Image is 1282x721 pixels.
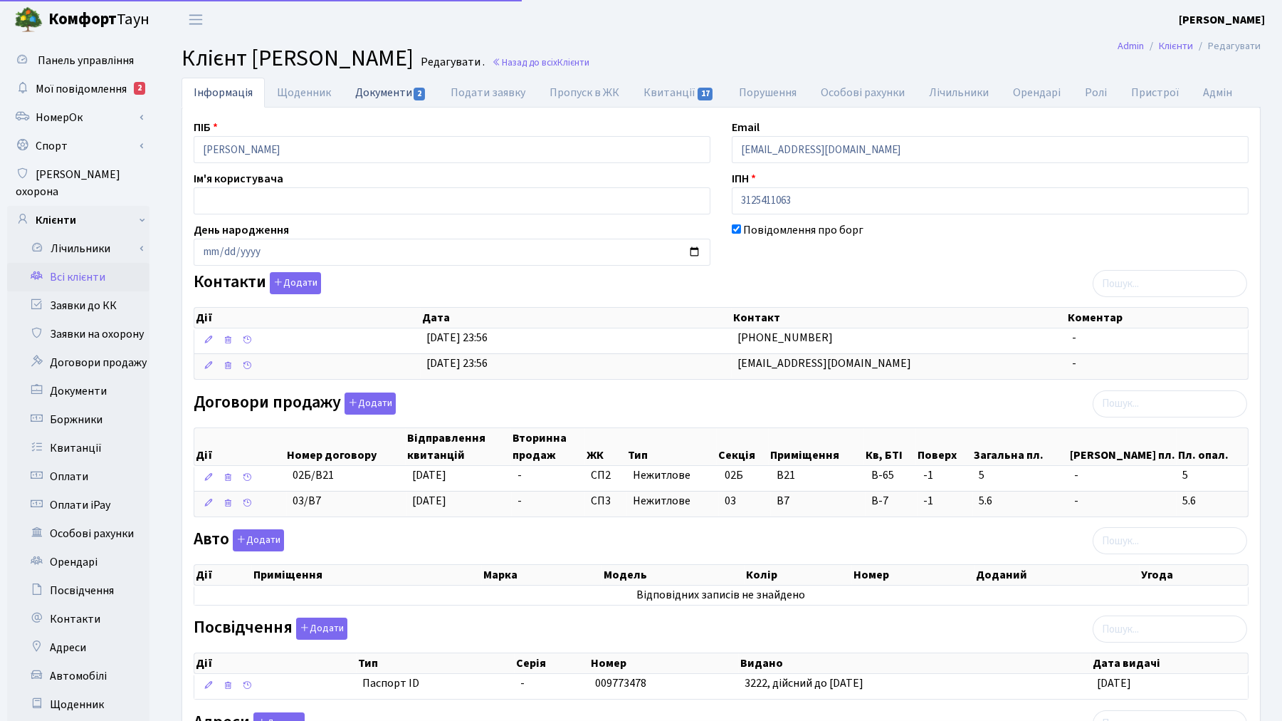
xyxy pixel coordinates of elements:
th: Колір [745,565,852,585]
span: 03 [725,493,736,509]
th: Модель [602,565,745,585]
button: Авто [233,529,284,551]
span: - [520,675,525,691]
span: 5 [1182,467,1242,484]
span: В-7 [871,493,912,509]
th: Дії [194,308,421,328]
a: Квитанції [631,78,726,108]
b: Комфорт [48,8,117,31]
a: Квитанції [7,434,149,462]
a: Адреси [7,633,149,662]
span: [EMAIL_ADDRESS][DOMAIN_NAME] [737,356,911,371]
span: В-65 [871,467,912,484]
span: 5.6 [979,493,1063,509]
a: Оплати [7,462,149,491]
a: Оплати iPay [7,491,149,519]
a: Заявки на охорону [7,320,149,348]
input: Пошук... [1093,390,1247,417]
span: Нежитлове [633,467,713,484]
a: Договори продажу [7,348,149,377]
a: Документи [7,377,149,405]
th: Дії [194,428,285,465]
button: Контакти [270,272,321,294]
th: Пл. опал. [1177,428,1248,465]
th: Номер [852,565,974,585]
a: Додати [293,616,347,640]
a: Спорт [7,132,149,160]
th: Поверх [916,428,972,465]
span: 5.6 [1182,493,1242,509]
th: Контакт [732,308,1066,328]
a: Мої повідомлення2 [7,75,149,103]
a: [PERSON_NAME] охорона [7,160,149,206]
label: Email [732,119,760,136]
input: Пошук... [1093,616,1247,643]
th: Видано [739,653,1091,673]
a: Додати [341,390,396,415]
th: [PERSON_NAME] пл. [1068,428,1177,465]
th: Кв, БТІ [864,428,916,465]
a: Заявки до КК [7,291,149,320]
a: Контакти [7,605,149,633]
th: Тип [357,653,515,673]
a: Боржники [7,405,149,434]
span: [DATE] [412,467,446,483]
a: Панель управління [7,46,149,75]
span: -1 [923,467,967,484]
span: Таун [48,8,149,32]
a: Посвідчення [7,576,149,605]
label: Ім'я користувача [194,170,283,187]
th: Тип [626,428,717,465]
a: Клієнти [7,206,149,234]
span: [DATE] [412,493,446,509]
span: Панель управління [38,53,134,68]
a: Лічильники [917,78,1001,108]
a: Подати заявку [438,78,537,108]
label: Авто [194,529,284,551]
span: Клієнт [PERSON_NAME] [182,42,414,75]
span: СП3 [591,493,621,509]
a: Пропуск в ЖК [537,78,631,108]
th: Номер [589,653,739,673]
a: Ролі [1073,78,1119,108]
span: [DATE] [1097,675,1131,691]
th: Номер договору [285,428,406,465]
a: НомерОк [7,103,149,132]
th: Секція [717,428,769,465]
input: Пошук... [1093,270,1247,297]
th: Дії [194,653,357,673]
span: 03/В7 [293,493,321,509]
a: Інформація [182,78,265,108]
span: Клієнти [557,56,589,69]
label: Контакти [194,272,321,294]
th: Угода [1140,565,1248,585]
span: Нежитлове [633,493,713,509]
span: - [1074,493,1171,509]
label: Повідомлення про борг [743,222,863,239]
span: 3222, дійсний до [DATE] [745,675,863,691]
th: Марка [482,565,602,585]
input: Пошук... [1093,527,1247,554]
a: Щоденник [265,78,343,108]
span: В21 [777,467,795,483]
span: 17 [698,88,713,100]
th: Приміщення [252,565,482,585]
a: Автомобілі [7,662,149,690]
span: СП2 [591,467,621,484]
span: - [517,467,522,483]
button: Посвідчення [296,618,347,640]
a: Всі клієнти [7,263,149,291]
th: Приміщення [769,428,864,465]
a: Додати [229,527,284,552]
a: Назад до всіхКлієнти [492,56,589,69]
td: Відповідних записів не знайдено [194,586,1248,605]
a: Щоденник [7,690,149,719]
li: Редагувати [1193,38,1261,54]
th: Дата видачі [1091,653,1248,673]
button: Переключити навігацію [178,8,214,31]
small: Редагувати . [418,56,485,69]
span: - [517,493,522,509]
span: - [1074,467,1171,484]
span: [PHONE_NUMBER] [737,330,833,346]
span: 5 [979,467,1063,484]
